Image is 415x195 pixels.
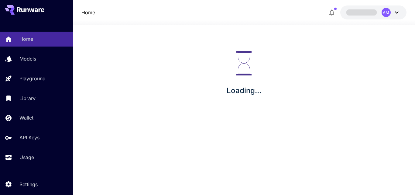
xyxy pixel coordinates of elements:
[81,9,95,16] nav: breadcrumb
[19,181,38,188] p: Settings
[340,5,406,19] button: AM
[19,55,36,62] p: Models
[19,114,33,121] p: Wallet
[19,95,36,102] p: Library
[19,134,39,141] p: API Keys
[382,8,391,17] div: AM
[19,75,46,82] p: Playground
[81,9,95,16] a: Home
[227,85,261,96] p: Loading...
[19,35,33,43] p: Home
[19,154,34,161] p: Usage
